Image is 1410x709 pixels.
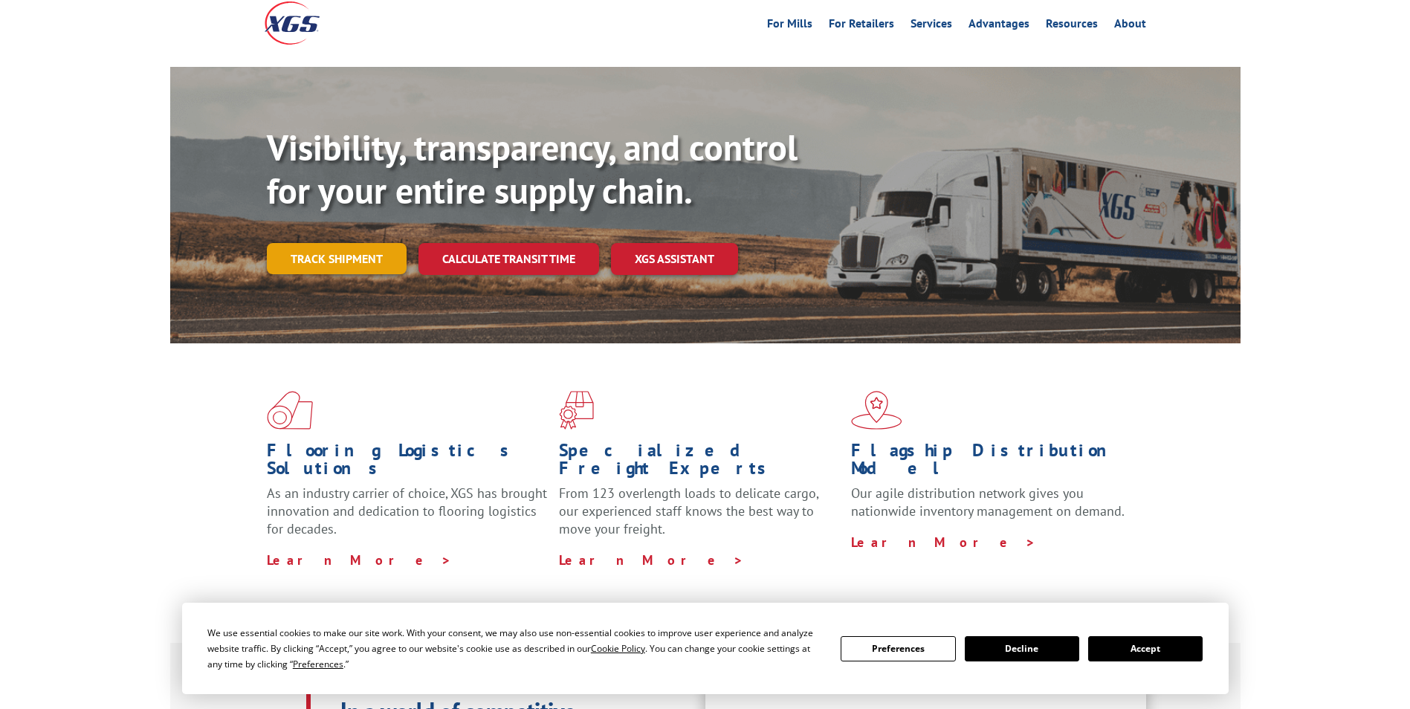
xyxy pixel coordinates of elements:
span: Preferences [293,658,343,670]
span: As an industry carrier of choice, XGS has brought innovation and dedication to flooring logistics... [267,485,547,537]
a: Advantages [968,18,1029,34]
a: XGS ASSISTANT [611,243,738,275]
div: Cookie Consent Prompt [182,603,1229,694]
b: Visibility, transparency, and control for your entire supply chain. [267,124,798,213]
div: We use essential cookies to make our site work. With your consent, we may also use non-essential ... [207,625,823,672]
a: Track shipment [267,243,407,274]
a: For Retailers [829,18,894,34]
button: Accept [1088,636,1203,661]
a: Learn More > [267,551,452,569]
a: Learn More > [851,534,1036,551]
span: Our agile distribution network gives you nationwide inventory management on demand. [851,485,1125,519]
a: Calculate transit time [418,243,599,275]
a: For Mills [767,18,812,34]
button: Decline [965,636,1079,661]
h1: Flagship Distribution Model [851,441,1132,485]
h1: Specialized Freight Experts [559,441,840,485]
img: xgs-icon-focused-on-flooring-red [559,391,594,430]
a: About [1114,18,1146,34]
a: Learn More > [559,551,744,569]
p: From 123 overlength loads to delicate cargo, our experienced staff knows the best way to move you... [559,485,840,551]
button: Preferences [841,636,955,661]
img: xgs-icon-flagship-distribution-model-red [851,391,902,430]
img: xgs-icon-total-supply-chain-intelligence-red [267,391,313,430]
h1: Flooring Logistics Solutions [267,441,548,485]
a: Services [911,18,952,34]
a: Resources [1046,18,1098,34]
span: Cookie Policy [591,642,645,655]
